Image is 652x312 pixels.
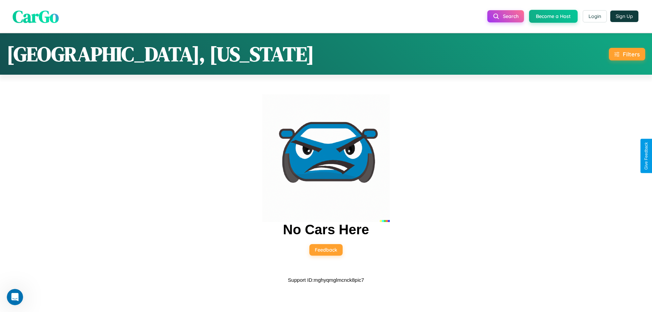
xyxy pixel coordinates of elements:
div: Filters [623,51,640,58]
p: Support ID: mghyqmglmcnck8pic7 [288,275,364,285]
iframe: Intercom live chat [7,289,23,305]
h2: No Cars Here [283,222,369,237]
span: Search [503,13,519,19]
span: CarGo [13,4,59,28]
button: Login [583,10,607,22]
div: Give Feedback [644,142,649,170]
img: car [262,94,390,222]
button: Become a Host [529,10,578,23]
button: Filters [609,48,645,60]
button: Feedback [309,244,343,256]
button: Search [487,10,524,22]
h1: [GEOGRAPHIC_DATA], [US_STATE] [7,40,314,68]
button: Sign Up [610,11,638,22]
